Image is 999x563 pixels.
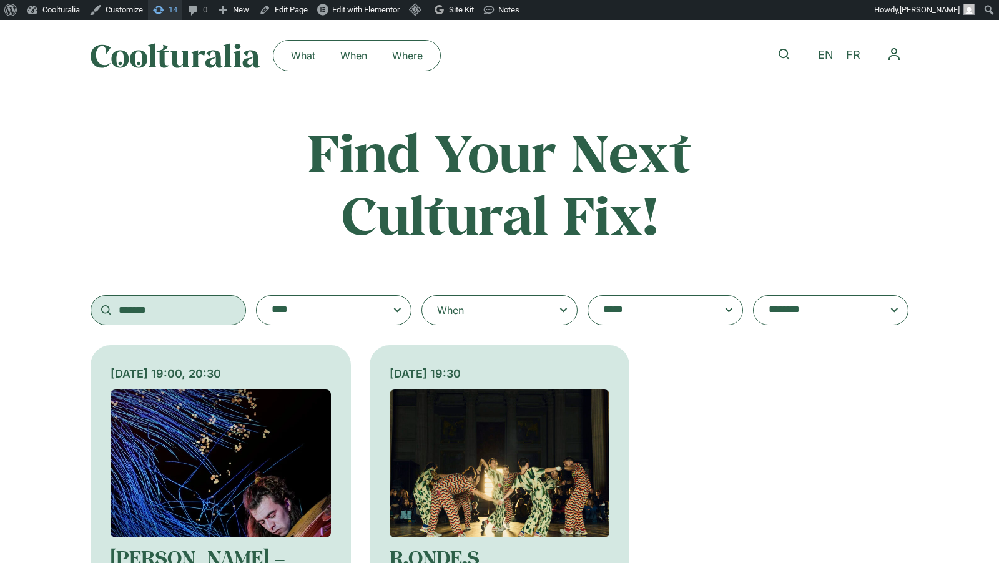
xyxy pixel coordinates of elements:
span: FR [846,49,860,62]
div: [DATE] 19:30 [390,365,610,382]
textarea: Search [769,301,869,319]
nav: Menu [278,46,435,66]
span: Edit with Elementor [332,5,400,14]
a: When [328,46,380,66]
span: EN [818,49,834,62]
a: Where [380,46,435,66]
a: EN [812,46,840,64]
textarea: Search [603,301,703,319]
div: When [437,303,464,318]
nav: Menu [880,40,908,69]
img: Coolturalia - CONCERT VINCENT BABL, Guitariste virtuose [111,389,331,537]
a: What [278,46,328,66]
button: Menu Toggle [880,40,908,69]
div: [DATE] 19:00, 20:30 [111,365,331,382]
h2: Find Your Next Cultural Fix! [254,121,745,245]
a: FR [840,46,867,64]
textarea: Search [272,301,372,319]
span: Site Kit [449,5,474,14]
span: [PERSON_NAME] [900,5,960,14]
